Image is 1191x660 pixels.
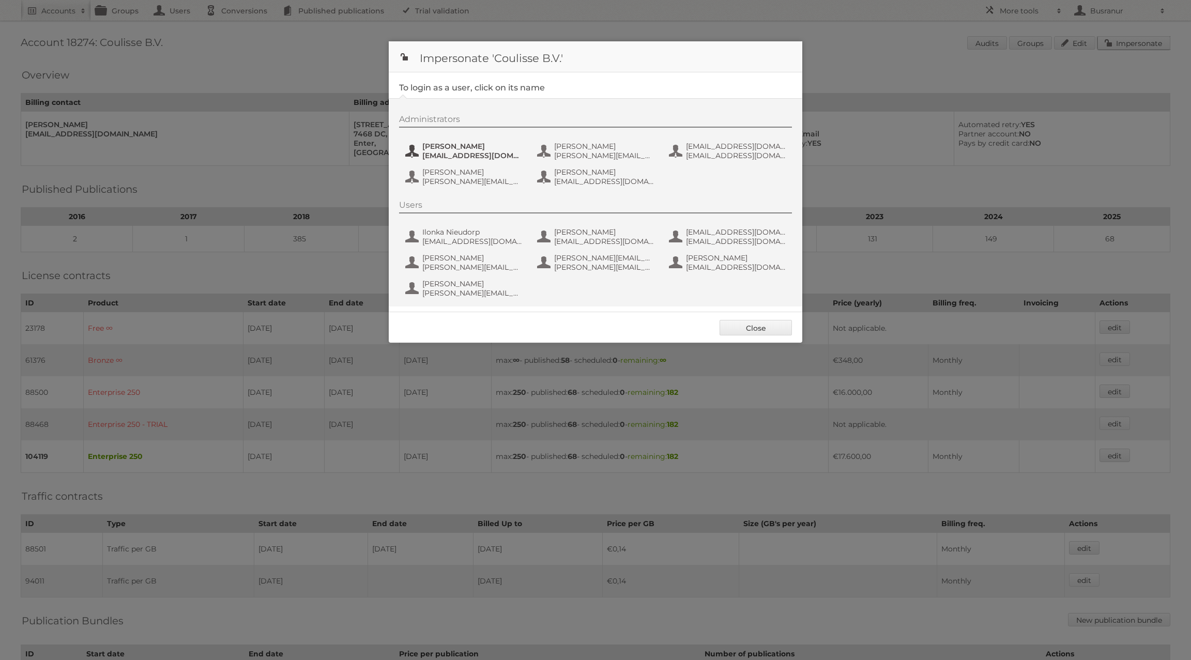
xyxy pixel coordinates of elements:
span: [PERSON_NAME] [554,142,654,151]
span: [EMAIL_ADDRESS][DOMAIN_NAME] [686,142,786,151]
span: [EMAIL_ADDRESS][DOMAIN_NAME] [686,263,786,272]
span: [PERSON_NAME] [422,253,523,263]
h1: Impersonate 'Coulisse B.V.' [389,41,802,72]
div: Administrators [399,114,792,128]
span: [PERSON_NAME] [554,167,654,177]
span: Ilonka Nieudorp [422,227,523,237]
span: [PERSON_NAME] [554,227,654,237]
span: [PERSON_NAME] [422,279,523,288]
span: [PERSON_NAME][EMAIL_ADDRESS][PERSON_NAME][DOMAIN_NAME] [554,253,654,263]
button: [PERSON_NAME] [EMAIL_ADDRESS][DOMAIN_NAME] [404,141,526,161]
span: [PERSON_NAME][EMAIL_ADDRESS][PERSON_NAME][DOMAIN_NAME] [554,151,654,160]
button: Ilonka Nieudorp [EMAIL_ADDRESS][DOMAIN_NAME] [404,226,526,247]
button: [EMAIL_ADDRESS][DOMAIN_NAME] [EMAIL_ADDRESS][DOMAIN_NAME] [668,141,789,161]
span: [EMAIL_ADDRESS][DOMAIN_NAME] [554,237,654,246]
button: [PERSON_NAME] [EMAIL_ADDRESS][DOMAIN_NAME] [668,252,789,273]
div: Users [399,200,792,213]
button: [EMAIL_ADDRESS][DOMAIN_NAME] [EMAIL_ADDRESS][DOMAIN_NAME] [668,226,789,247]
button: [PERSON_NAME] [PERSON_NAME][EMAIL_ADDRESS][PERSON_NAME][DOMAIN_NAME] [404,166,526,187]
span: [PERSON_NAME] [422,167,523,177]
span: [PERSON_NAME][EMAIL_ADDRESS][DOMAIN_NAME] [422,288,523,298]
span: [EMAIL_ADDRESS][DOMAIN_NAME] [554,177,654,186]
button: [PERSON_NAME][EMAIL_ADDRESS][PERSON_NAME][DOMAIN_NAME] [PERSON_NAME][EMAIL_ADDRESS][PERSON_NAME][... [536,252,658,273]
button: [PERSON_NAME] [EMAIL_ADDRESS][DOMAIN_NAME] [536,226,658,247]
span: [PERSON_NAME][EMAIL_ADDRESS][DOMAIN_NAME] [422,263,523,272]
span: [EMAIL_ADDRESS][DOMAIN_NAME] [686,227,786,237]
span: [EMAIL_ADDRESS][DOMAIN_NAME] [422,237,523,246]
span: [EMAIL_ADDRESS][DOMAIN_NAME] [686,237,786,246]
span: [PERSON_NAME] [422,142,523,151]
legend: To login as a user, click on its name [399,83,545,93]
button: [PERSON_NAME] [PERSON_NAME][EMAIL_ADDRESS][DOMAIN_NAME] [404,252,526,273]
span: [EMAIL_ADDRESS][DOMAIN_NAME] [686,151,786,160]
button: [PERSON_NAME] [PERSON_NAME][EMAIL_ADDRESS][PERSON_NAME][DOMAIN_NAME] [536,141,658,161]
button: [PERSON_NAME] [EMAIL_ADDRESS][DOMAIN_NAME] [536,166,658,187]
span: [EMAIL_ADDRESS][DOMAIN_NAME] [422,151,523,160]
span: [PERSON_NAME][EMAIL_ADDRESS][PERSON_NAME][DOMAIN_NAME] [422,177,523,186]
span: [PERSON_NAME] [686,253,786,263]
a: Close [720,320,792,335]
button: [PERSON_NAME] [PERSON_NAME][EMAIL_ADDRESS][DOMAIN_NAME] [404,278,526,299]
span: [PERSON_NAME][EMAIL_ADDRESS][PERSON_NAME][DOMAIN_NAME] [554,263,654,272]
